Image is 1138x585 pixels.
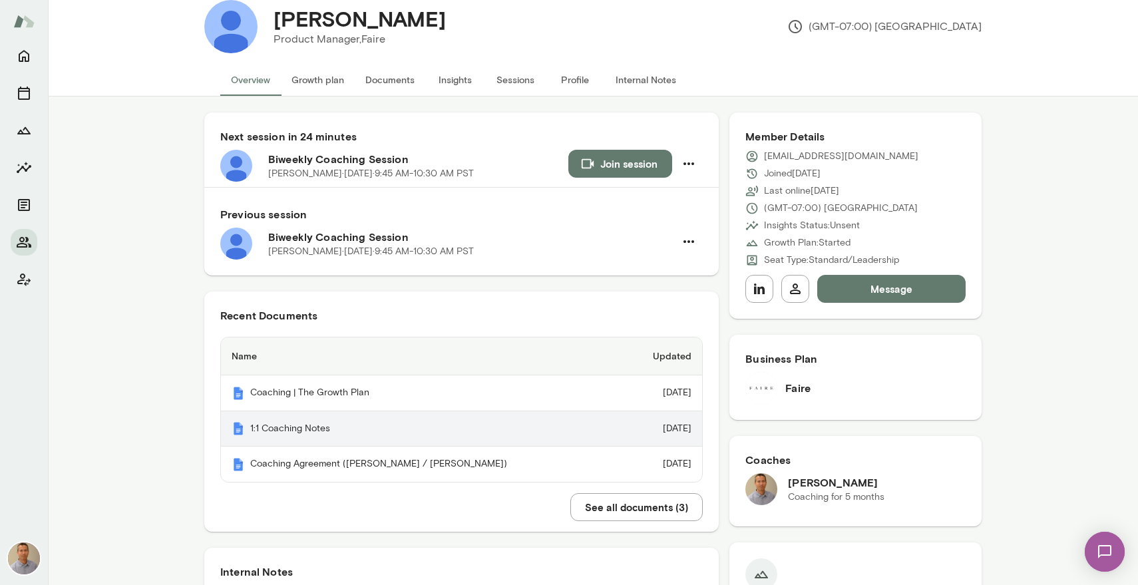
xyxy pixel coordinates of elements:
button: Insights [11,154,37,181]
h6: Previous session [220,206,703,222]
p: [PERSON_NAME] · [DATE] · 9:45 AM-10:30 AM PST [268,245,474,258]
img: Mento [232,387,245,400]
button: Join session [568,150,672,178]
p: Product Manager, Faire [274,31,446,47]
img: Mento [232,458,245,471]
button: Overview [220,64,281,96]
button: Insights [425,64,485,96]
h6: Faire [785,380,811,396]
h4: [PERSON_NAME] [274,6,446,31]
button: Client app [11,266,37,293]
td: [DATE] [622,375,702,411]
button: Growth plan [281,64,355,96]
button: Sessions [485,64,545,96]
p: [EMAIL_ADDRESS][DOMAIN_NAME] [764,150,918,163]
th: Coaching Agreement ([PERSON_NAME] / [PERSON_NAME]) [221,447,622,482]
p: Growth Plan: Started [764,236,851,250]
img: Mento [13,9,35,34]
h6: Member Details [745,128,966,144]
h6: Next session in 24 minutes [220,128,703,144]
button: Profile [545,64,605,96]
h6: Internal Notes [220,564,703,580]
th: Coaching | The Growth Plan [221,375,622,411]
p: [PERSON_NAME] · [DATE] · 9:45 AM-10:30 AM PST [268,167,474,180]
button: Sessions [11,80,37,106]
button: Internal Notes [605,64,687,96]
p: Coaching for 5 months [788,490,884,504]
h6: Recent Documents [220,307,703,323]
th: Name [221,337,622,375]
button: Message [817,275,966,303]
p: Last online [DATE] [764,184,839,198]
img: Kevin Au [745,473,777,505]
button: See all documents (3) [570,493,703,521]
td: [DATE] [622,411,702,447]
h6: Biweekly Coaching Session [268,229,675,245]
th: 1:1 Coaching Notes [221,411,622,447]
button: Members [11,229,37,256]
h6: Business Plan [745,351,966,367]
p: Insights Status: Unsent [764,219,860,232]
h6: [PERSON_NAME] [788,475,884,490]
h6: Coaches [745,452,966,468]
h6: Biweekly Coaching Session [268,151,568,167]
button: Growth Plan [11,117,37,144]
p: (GMT-07:00) [GEOGRAPHIC_DATA] [764,202,918,215]
button: Documents [11,192,37,218]
th: Updated [622,337,702,375]
p: Joined [DATE] [764,167,821,180]
td: [DATE] [622,447,702,482]
button: Home [11,43,37,69]
img: Kevin Au [8,542,40,574]
p: (GMT-07:00) [GEOGRAPHIC_DATA] [787,19,982,35]
p: Seat Type: Standard/Leadership [764,254,899,267]
button: Documents [355,64,425,96]
img: Mento [232,422,245,435]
